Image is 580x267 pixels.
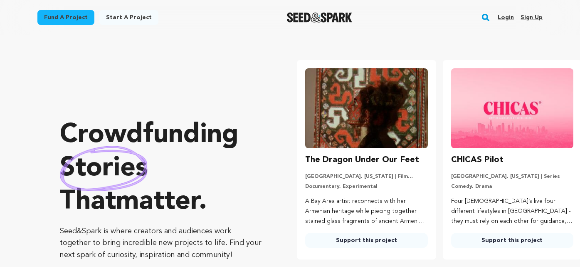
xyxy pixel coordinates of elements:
[451,153,503,167] h3: CHICAS Pilot
[451,68,573,148] img: CHICAS Pilot image
[116,189,199,215] span: matter
[305,233,427,248] a: Support this project
[287,12,352,22] a: Seed&Spark Homepage
[305,153,419,167] h3: The Dragon Under Our Feet
[287,12,352,22] img: Seed&Spark Logo Dark Mode
[60,146,148,191] img: hand sketched image
[498,11,514,24] a: Login
[451,197,573,226] p: Four [DEMOGRAPHIC_DATA]’s live four different lifestyles in [GEOGRAPHIC_DATA] - they must rely on...
[521,11,543,24] a: Sign up
[60,119,264,219] p: Crowdfunding that .
[305,183,427,190] p: Documentary, Experimental
[451,173,573,180] p: [GEOGRAPHIC_DATA], [US_STATE] | Series
[37,10,94,25] a: Fund a project
[99,10,158,25] a: Start a project
[305,197,427,226] p: A Bay Area artist reconnects with her Armenian heritage while piecing together stained glass frag...
[60,225,264,261] p: Seed&Spark is where creators and audiences work together to bring incredible new projects to life...
[305,173,427,180] p: [GEOGRAPHIC_DATA], [US_STATE] | Film Feature
[451,183,573,190] p: Comedy, Drama
[451,233,573,248] a: Support this project
[305,68,427,148] img: The Dragon Under Our Feet image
